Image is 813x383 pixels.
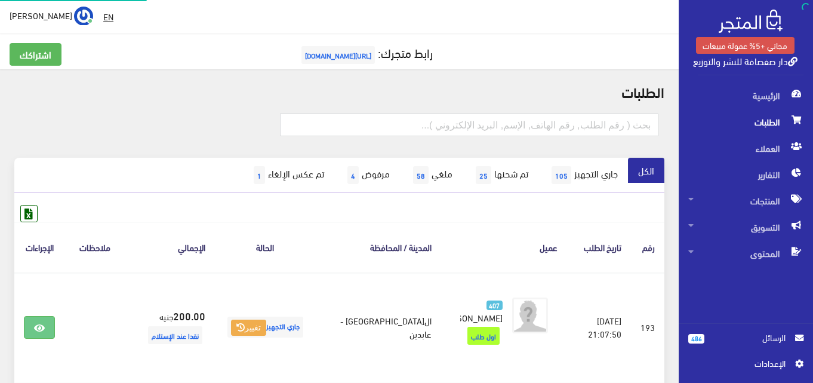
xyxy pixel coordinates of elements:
[679,188,813,214] a: المنتجات
[173,308,205,323] strong: 200.00
[679,82,813,109] a: الرئيسية
[227,317,303,338] span: جاري التجهيز
[719,10,783,33] img: .
[74,7,93,26] img: ...
[696,37,794,54] a: مجاني +5% عمولة مبيعات
[631,272,664,382] td: 193
[693,52,797,69] a: دار صفصافة للنشر والتوزيع
[280,114,658,136] input: بحث ( رقم الطلب, رقم الهاتف, الإسم, البريد اﻹلكتروني )...
[413,166,429,184] span: 58
[679,109,813,135] a: الطلبات
[628,158,664,183] a: الكل
[688,82,803,109] span: الرئيسية
[241,158,334,192] a: تم عكس الإلغاء1
[125,222,215,272] th: اﻹجمالي
[64,222,125,272] th: ملاحظات
[460,298,503,324] a: 407 [PERSON_NAME]
[463,158,538,192] a: تم شحنها25
[486,301,503,311] span: 407
[14,84,664,99] h2: الطلبات
[679,240,813,266] a: المحتوى
[10,43,61,66] a: اشتراكك
[254,166,265,184] span: 1
[698,357,785,370] span: اﻹعدادات
[476,166,491,184] span: 25
[400,158,463,192] a: ملغي58
[125,272,215,382] td: جنيه
[10,8,72,23] span: [PERSON_NAME]
[215,222,316,272] th: الحالة
[688,109,803,135] span: الطلبات
[512,298,548,333] img: avatar.png
[441,222,567,272] th: عميل
[688,161,803,188] span: التقارير
[688,135,803,161] span: العملاء
[148,326,202,344] span: نقدا عند الإستلام
[688,334,704,344] span: 486
[301,46,375,64] span: [URL][DOMAIN_NAME]
[567,272,632,382] td: [DATE] 21:07:50
[14,222,64,272] th: الإجراءات
[567,222,632,272] th: تاريخ الطلب
[231,320,266,336] button: تغيير
[439,309,503,326] span: [PERSON_NAME]
[688,240,803,266] span: المحتوى
[688,188,803,214] span: المنتجات
[316,222,441,272] th: المدينة / المحافظة
[467,327,500,345] span: اول طلب
[347,166,359,184] span: 4
[103,9,113,24] u: EN
[714,331,786,344] span: الرسائل
[538,158,628,192] a: جاري التجهيز105
[631,222,664,272] th: رقم
[98,6,118,27] a: EN
[552,166,571,184] span: 105
[688,357,803,376] a: اﻹعدادات
[688,331,803,357] a: 486 الرسائل
[316,272,441,382] td: ال[GEOGRAPHIC_DATA] - عابدين
[688,214,803,240] span: التسويق
[679,161,813,188] a: التقارير
[679,135,813,161] a: العملاء
[334,158,400,192] a: مرفوض4
[10,6,93,25] a: ... [PERSON_NAME]
[298,41,433,63] a: رابط متجرك:[URL][DOMAIN_NAME]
